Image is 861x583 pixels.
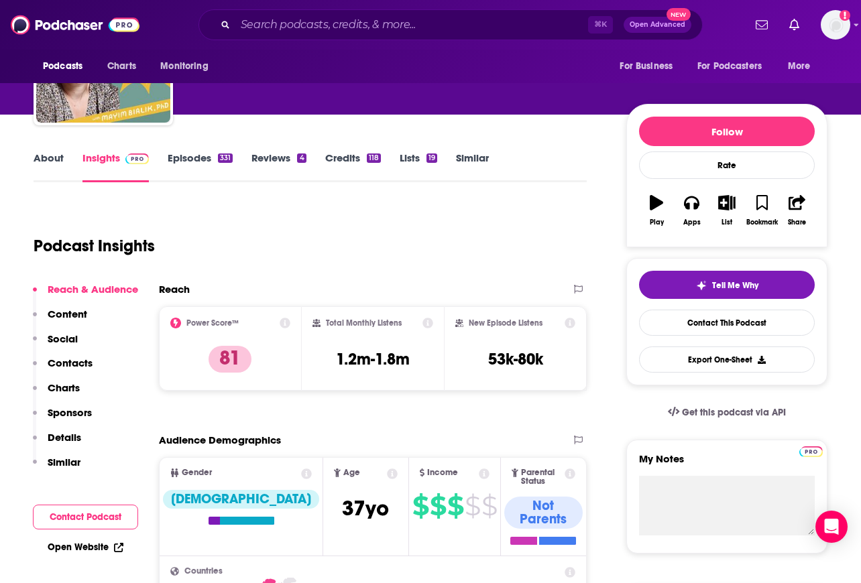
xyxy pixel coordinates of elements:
[48,283,138,296] p: Reach & Audience
[33,406,92,431] button: Sponsors
[610,54,689,79] button: open menu
[48,431,81,444] p: Details
[456,151,489,182] a: Similar
[821,10,850,40] img: User Profile
[34,151,64,182] a: About
[33,505,138,529] button: Contact Podcast
[799,446,823,457] img: Podchaser Pro
[412,495,428,517] span: $
[639,452,815,476] label: My Notes
[34,54,100,79] button: open menu
[251,151,306,182] a: Reviews4
[159,283,190,296] h2: Reach
[33,431,81,456] button: Details
[297,153,306,163] div: 4
[182,468,212,477] span: Gender
[799,444,823,457] a: Pro website
[682,407,786,418] span: Get this podcast via API
[209,346,251,373] p: 81
[163,490,319,509] div: [DEMOGRAPHIC_DATA]
[821,10,850,40] span: Logged in as patiencebaldacci
[712,280,758,291] span: Tell Me Why
[639,117,815,146] button: Follow
[639,186,674,235] button: Play
[840,10,850,21] svg: Add a profile image
[48,308,87,320] p: Content
[815,511,848,543] div: Open Intercom Messenger
[667,8,691,21] span: New
[639,310,815,336] a: Contact This Podcast
[788,57,811,76] span: More
[151,54,225,79] button: open menu
[33,381,80,406] button: Charts
[48,332,78,345] p: Social
[48,541,123,553] a: Open Website
[48,406,92,419] p: Sponsors
[343,468,360,477] span: Age
[744,186,779,235] button: Bookmark
[689,54,781,79] button: open menu
[746,218,778,226] div: Bookmark
[488,349,543,369] h3: 53k-80k
[400,151,437,182] a: Lists19
[630,21,685,28] span: Open Advanced
[342,495,389,521] span: 37 yo
[779,54,827,79] button: open menu
[326,318,402,328] h2: Total Monthly Listens
[588,16,613,34] span: ⌘ K
[33,332,78,357] button: Social
[218,153,233,163] div: 331
[624,17,691,33] button: Open AdvancedNew
[469,318,542,328] h2: New Episode Listens
[33,308,87,332] button: Content
[198,9,703,40] div: Search podcasts, credits, & more...
[683,218,701,226] div: Apps
[125,153,149,164] img: Podchaser Pro
[784,13,805,36] a: Show notifications dropdown
[33,456,80,480] button: Similar
[639,271,815,299] button: tell me why sparkleTell Me Why
[48,357,93,369] p: Contacts
[336,349,410,369] h3: 1.2m-1.8m
[34,236,155,256] h1: Podcast Insights
[430,495,446,517] span: $
[367,153,381,163] div: 118
[107,57,136,76] span: Charts
[43,57,82,76] span: Podcasts
[465,495,480,517] span: $
[780,186,815,235] button: Share
[697,57,762,76] span: For Podcasters
[709,186,744,235] button: List
[82,151,149,182] a: InsightsPodchaser Pro
[788,218,806,226] div: Share
[235,14,588,36] input: Search podcasts, credits, & more...
[696,280,707,291] img: tell me why sparkle
[159,434,281,446] h2: Audience Demographics
[650,218,664,226] div: Play
[674,186,709,235] button: Apps
[168,151,233,182] a: Episodes331
[11,12,139,38] img: Podchaser - Follow, Share and Rate Podcasts
[639,346,815,373] button: Export One-Sheet
[722,218,732,226] div: List
[99,54,144,79] a: Charts
[821,10,850,40] button: Show profile menu
[160,57,208,76] span: Monitoring
[186,318,239,328] h2: Power Score™
[481,495,497,517] span: $
[504,497,583,529] div: Not Parents
[447,495,463,517] span: $
[750,13,773,36] a: Show notifications dropdown
[521,468,563,486] span: Parental Status
[427,468,458,477] span: Income
[184,567,223,576] span: Countries
[657,396,797,429] a: Get this podcast via API
[48,456,80,468] p: Similar
[33,357,93,381] button: Contacts
[48,381,80,394] p: Charts
[33,283,138,308] button: Reach & Audience
[426,153,437,163] div: 19
[325,151,381,182] a: Credits118
[620,57,673,76] span: For Business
